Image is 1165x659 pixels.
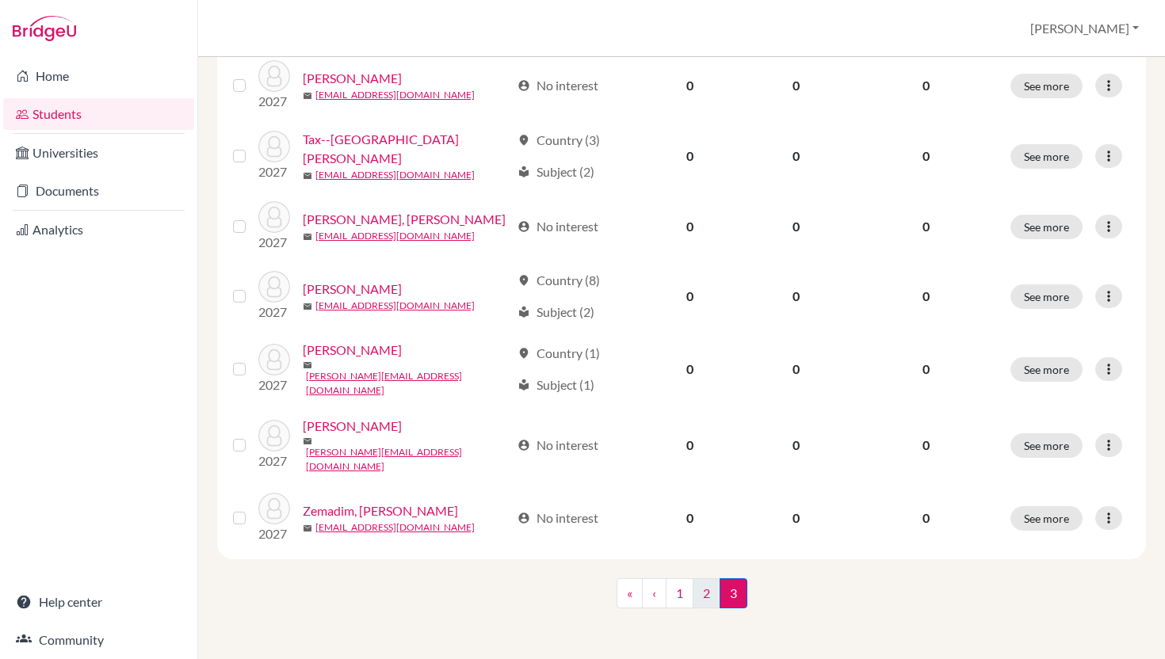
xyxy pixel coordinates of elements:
[306,445,510,474] a: [PERSON_NAME][EMAIL_ADDRESS][DOMAIN_NAME]
[518,220,530,233] span: account_circle
[303,302,312,311] span: mail
[3,624,194,656] a: Community
[258,451,290,470] p: 2027
[258,493,290,524] img: Zemadim, Salem Birhanu
[315,168,475,182] a: [EMAIL_ADDRESS][DOMAIN_NAME]
[638,51,742,120] td: 0
[13,16,76,41] img: Bridge-U
[518,379,530,391] span: local_library
[1010,357,1083,382] button: See more
[518,306,530,318] span: local_library
[258,201,290,233] img: Tueche Abanda, Emmanuel Karel
[1010,144,1083,169] button: See more
[518,134,530,147] span: location_on
[742,331,851,407] td: 0
[742,261,851,331] td: 0
[258,375,290,394] p: 2027
[518,303,594,322] div: Subject (2)
[518,512,530,524] span: account_circle
[258,131,290,162] img: Tax--Valence, Kim
[861,360,991,379] p: 0
[742,120,851,192] td: 0
[518,76,598,95] div: No interest
[306,369,510,398] a: [PERSON_NAME][EMAIL_ADDRESS][DOMAIN_NAME]
[861,509,991,528] p: 0
[3,175,194,207] a: Documents
[303,280,402,299] a: [PERSON_NAME]
[666,578,693,608] a: 1
[315,520,475,535] a: [EMAIL_ADDRESS][DOMAIN_NAME]
[303,210,506,229] a: [PERSON_NAME], [PERSON_NAME]
[1010,284,1083,309] button: See more
[742,483,851,553] td: 0
[861,287,991,306] p: 0
[518,509,598,528] div: No interest
[3,586,194,618] a: Help center
[258,344,290,375] img: Zaghloul, Khalil
[258,271,290,303] img: Umar, Hilwah
[720,578,747,608] span: 3
[3,60,194,92] a: Home
[861,147,991,166] p: 0
[1010,506,1083,531] button: See more
[303,524,312,533] span: mail
[518,217,598,236] div: No interest
[258,92,290,111] p: 2027
[303,130,510,168] a: Tax--[GEOGRAPHIC_DATA][PERSON_NAME]
[861,217,991,236] p: 0
[617,578,747,621] nav: ...
[315,88,475,102] a: [EMAIL_ADDRESS][DOMAIN_NAME]
[1010,433,1083,458] button: See more
[518,436,598,455] div: No interest
[861,436,991,455] p: 0
[518,166,530,178] span: local_library
[742,407,851,483] td: 0
[1010,215,1083,239] button: See more
[518,375,594,394] div: Subject (1)
[303,360,312,370] span: mail
[303,232,312,242] span: mail
[258,233,290,252] p: 2027
[518,271,600,290] div: Country (8)
[258,60,290,92] img: Suckling, Joshua Michael
[518,439,530,451] span: account_circle
[518,79,530,92] span: account_circle
[638,407,742,483] td: 0
[518,131,600,150] div: Country (3)
[258,162,290,181] p: 2027
[518,162,594,181] div: Subject (2)
[303,501,458,520] a: Zemadim, [PERSON_NAME]
[742,192,851,261] td: 0
[3,98,194,130] a: Students
[638,120,742,192] td: 0
[518,344,600,363] div: Country (1)
[617,578,643,608] a: «
[638,261,742,331] td: 0
[303,69,402,88] a: [PERSON_NAME]
[1010,74,1083,98] button: See more
[3,214,194,246] a: Analytics
[861,76,991,95] p: 0
[303,91,312,101] span: mail
[303,436,312,446] span: mail
[742,51,851,120] td: 0
[518,274,530,287] span: location_on
[303,341,402,360] a: [PERSON_NAME]
[315,229,475,243] a: [EMAIL_ADDRESS][DOMAIN_NAME]
[638,331,742,407] td: 0
[3,137,194,169] a: Universities
[315,299,475,313] a: [EMAIL_ADDRESS][DOMAIN_NAME]
[642,578,667,608] a: ‹
[303,417,402,436] a: [PERSON_NAME]
[258,420,290,451] img: Zakkour, Sarah
[303,171,312,181] span: mail
[258,524,290,543] p: 2027
[518,347,530,360] span: location_on
[258,303,290,322] p: 2027
[693,578,720,608] a: 2
[1023,13,1146,44] button: [PERSON_NAME]
[638,483,742,553] td: 0
[638,192,742,261] td: 0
